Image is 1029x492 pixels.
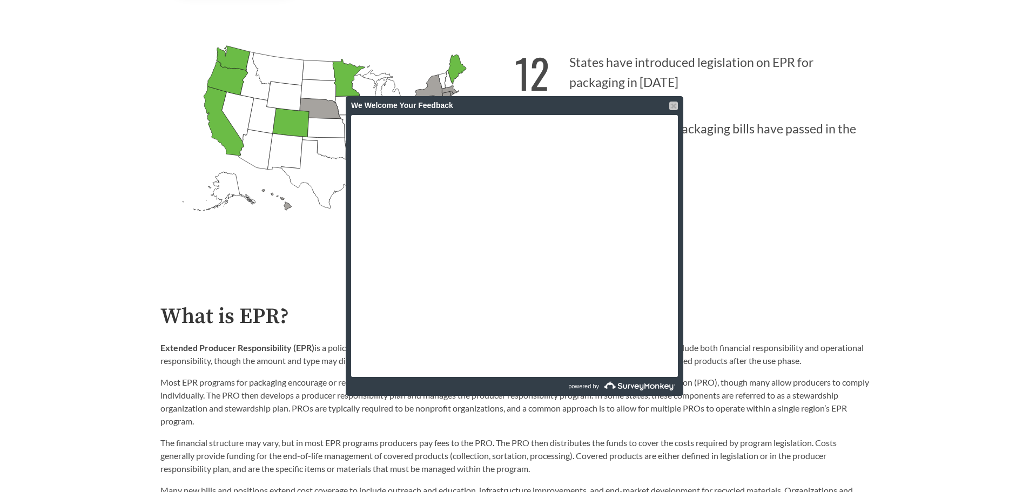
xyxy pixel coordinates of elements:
[568,377,599,396] span: powered by
[515,103,869,169] p: EPR for packaging bills have passed in the U.S.
[160,376,869,428] p: Most EPR programs for packaging encourage or require producers of packaging products to join a co...
[515,43,549,103] strong: 12
[351,96,678,115] div: We Welcome Your Feedback
[160,436,869,475] p: The financial structure may vary, but in most EPR programs producers pay fees to the PRO. The PRO...
[160,305,869,329] h2: What is EPR?
[160,341,869,367] p: is a policy approach that assigns producers responsibility for the end-of-life of products. This ...
[516,377,678,396] a: powered by
[515,36,869,103] p: States have introduced legislation on EPR for packaging in [DATE]
[160,342,314,353] strong: Extended Producer Responsibility (EPR)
